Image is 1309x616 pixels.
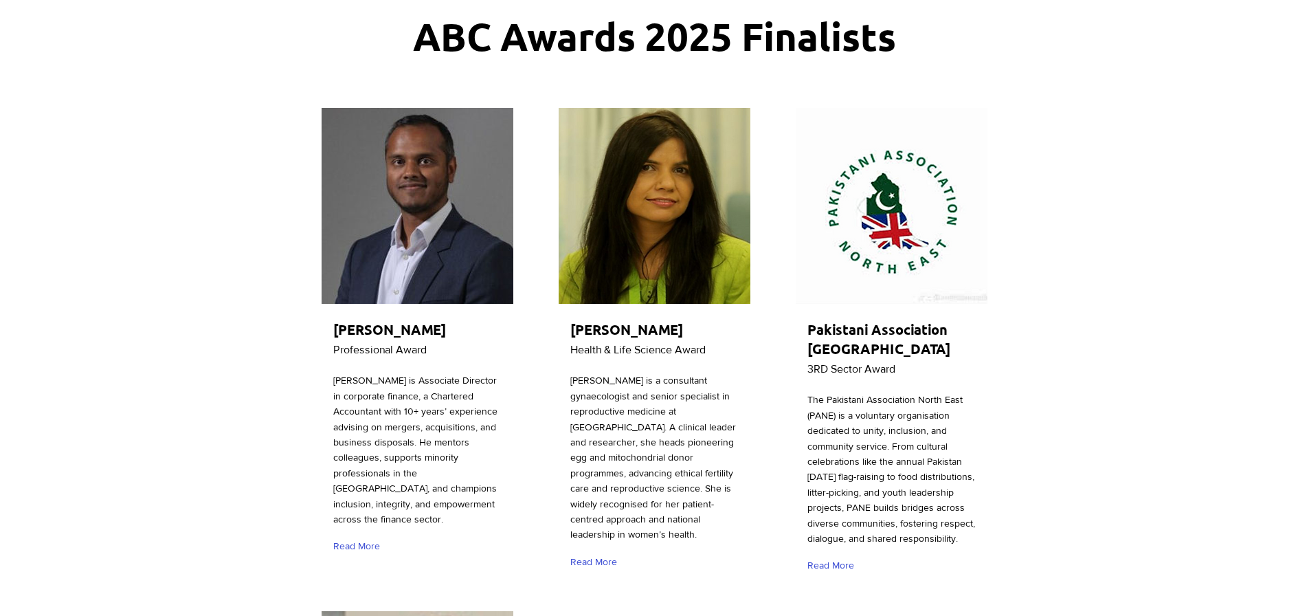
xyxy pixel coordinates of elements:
[570,344,706,355] span: Health & Life Science Award
[333,534,386,558] a: Read More
[333,320,446,338] span: [PERSON_NAME]
[570,555,617,569] span: Read More
[807,559,854,573] span: Read More
[807,363,895,375] span: 3RD Sector Award
[333,540,380,553] span: Read More
[570,550,623,574] a: Read More
[413,12,896,60] span: ABC Awards 2025 Finalists
[807,553,860,577] a: Read More
[333,375,497,525] span: [PERSON_NAME] is Associate Director in corporate finance, a Chartered Accountant with 10+ years’ ...
[807,320,950,357] span: Pakistani Association [GEOGRAPHIC_DATA]
[333,344,427,355] span: Professional Award
[807,394,975,544] span: The Pakistani Association North East (PANE) is a voluntary organisation dedicated to unity, inclu...
[570,375,736,540] span: [PERSON_NAME] is a consultant gynaecologist and senior specialist in reproductive medicine at [GE...
[570,320,683,338] span: [PERSON_NAME]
